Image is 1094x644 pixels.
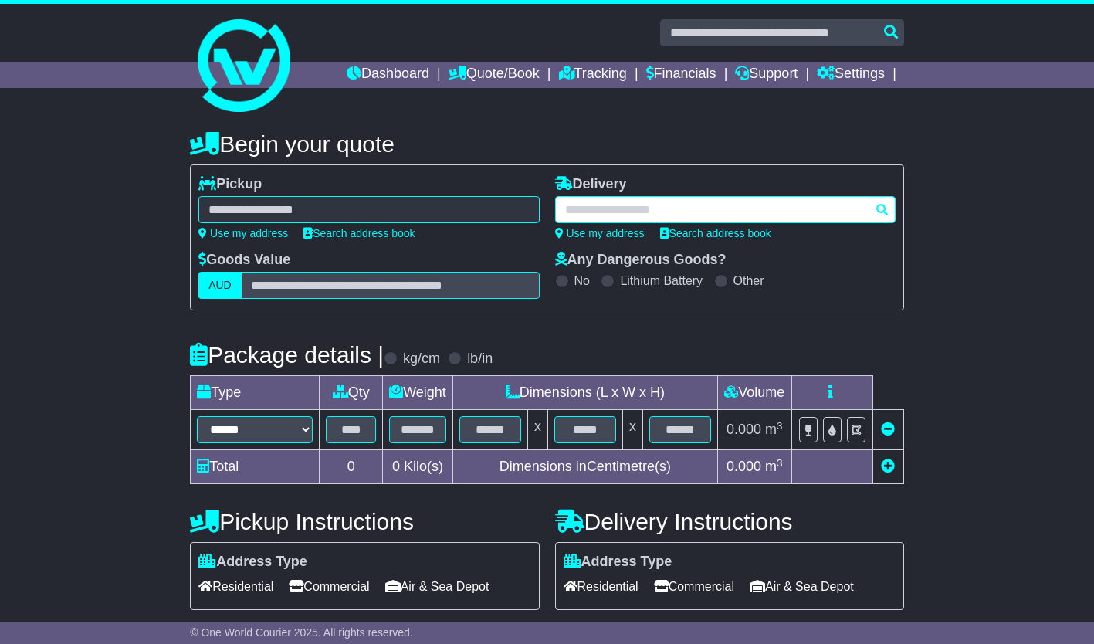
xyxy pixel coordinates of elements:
a: Search address book [660,227,771,239]
label: Delivery [555,176,627,193]
span: 0.000 [727,422,761,437]
label: Other [733,273,764,288]
label: Goods Value [198,252,290,269]
span: m [765,422,783,437]
a: Search address book [303,227,415,239]
span: m [765,459,783,474]
h4: Delivery Instructions [555,509,904,534]
a: Support [735,62,798,88]
a: Settings [817,62,885,88]
td: Dimensions in Centimetre(s) [452,450,717,484]
a: Tracking [559,62,627,88]
h4: Begin your quote [190,131,904,157]
span: 0 [392,459,400,474]
span: 0.000 [727,459,761,474]
td: Weight [383,376,453,410]
a: Dashboard [347,62,429,88]
sup: 3 [777,420,783,432]
label: Lithium Battery [620,273,703,288]
td: x [527,410,547,450]
span: © One World Courier 2025. All rights reserved. [190,626,413,639]
span: Commercial [289,575,369,598]
span: Air & Sea Depot [750,575,854,598]
td: Dimensions (L x W x H) [452,376,717,410]
td: x [622,410,642,450]
a: Remove this item [881,422,895,437]
td: Type [191,376,320,410]
span: Residential [198,575,273,598]
a: Quote/Book [449,62,540,88]
label: Pickup [198,176,262,193]
h4: Pickup Instructions [190,509,539,534]
a: Use my address [555,227,645,239]
h4: Package details | [190,342,384,368]
a: Use my address [198,227,288,239]
td: Kilo(s) [383,450,453,484]
td: Volume [717,376,791,410]
label: AUD [198,272,242,299]
a: Financials [646,62,716,88]
td: 0 [320,450,383,484]
typeahead: Please provide city [555,196,896,223]
span: Residential [564,575,638,598]
a: Add new item [881,459,895,474]
td: Total [191,450,320,484]
span: Air & Sea Depot [385,575,489,598]
td: Qty [320,376,383,410]
sup: 3 [777,457,783,469]
span: Commercial [654,575,734,598]
label: lb/in [467,351,493,368]
label: No [574,273,590,288]
label: Address Type [564,554,672,571]
label: Any Dangerous Goods? [555,252,727,269]
label: Address Type [198,554,307,571]
label: kg/cm [403,351,440,368]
